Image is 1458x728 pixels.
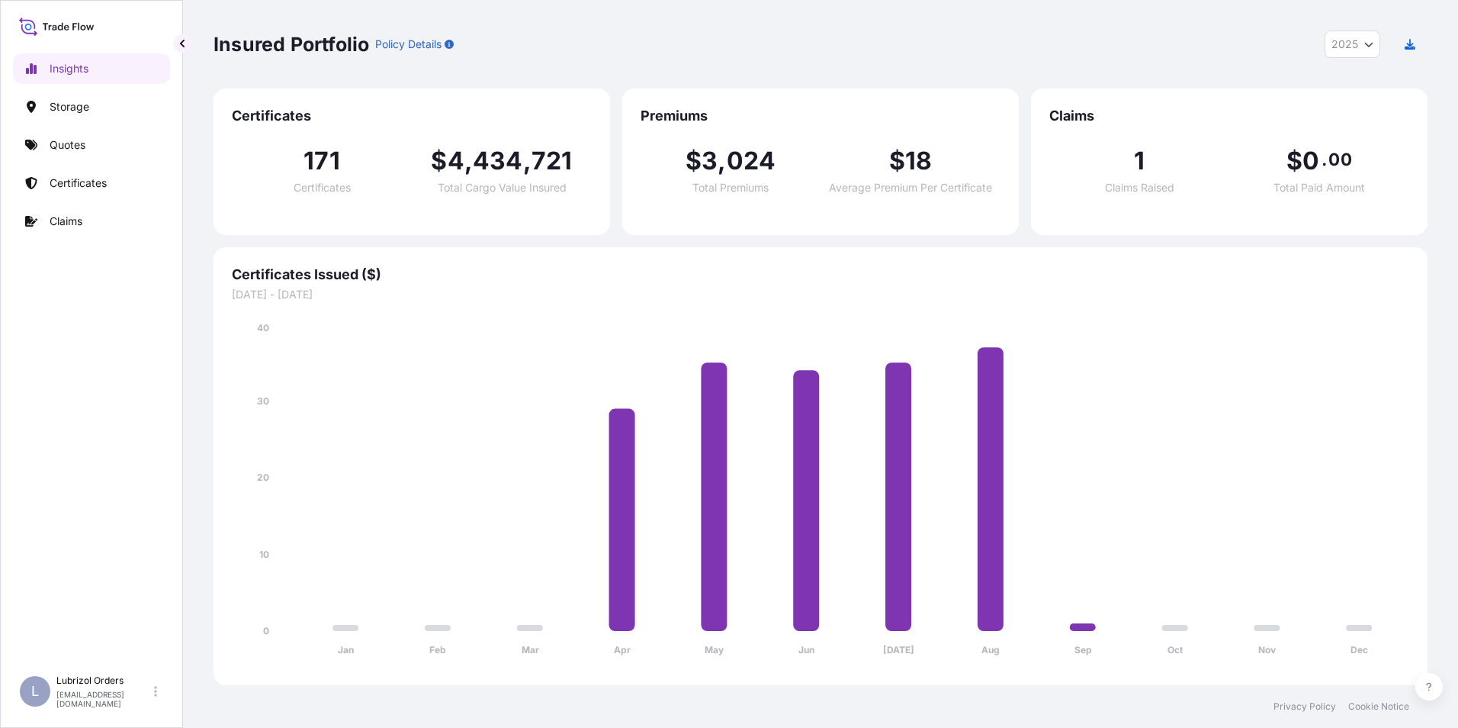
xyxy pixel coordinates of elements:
tspan: Dec [1350,644,1368,656]
tspan: 20 [257,472,269,483]
p: Policy Details [375,37,442,52]
a: Claims [13,206,170,237]
tspan: Jun [798,644,814,656]
tspan: Jan [338,644,354,656]
tspan: Oct [1167,644,1183,656]
span: 171 [303,149,340,173]
a: Privacy Policy [1273,701,1336,713]
tspan: Aug [981,644,1000,656]
p: Quotes [50,137,85,153]
span: 3 [702,149,718,173]
tspan: May [705,644,724,656]
span: $ [1286,149,1302,173]
span: , [464,149,473,173]
span: 1 [1134,149,1145,173]
span: Certificates [294,182,351,193]
span: 434 [473,149,523,173]
span: 0 [1302,149,1319,173]
span: , [718,149,726,173]
tspan: 40 [257,322,269,333]
p: Storage [50,99,89,114]
p: Insights [50,61,88,76]
tspan: Mar [522,644,539,656]
tspan: Sep [1074,644,1092,656]
span: Claims Raised [1105,182,1174,193]
span: Total Cargo Value Insured [438,182,567,193]
span: 00 [1328,153,1351,166]
p: Certificates [50,176,107,191]
tspan: Nov [1258,644,1277,656]
span: Average Premium Per Certificate [829,182,992,193]
p: [EMAIL_ADDRESS][DOMAIN_NAME] [56,690,151,708]
span: Claims [1049,107,1409,125]
a: Cookie Notice [1348,701,1409,713]
span: 721 [531,149,573,173]
span: Certificates [232,107,592,125]
tspan: 10 [259,549,269,560]
a: Storage [13,92,170,122]
tspan: 30 [257,395,269,407]
span: 4 [448,149,464,173]
tspan: Feb [429,644,446,656]
a: Insights [13,53,170,84]
span: $ [889,149,905,173]
p: Insured Portfolio [214,32,369,56]
span: L [31,684,39,699]
tspan: 0 [263,625,269,636]
span: $ [431,149,447,173]
span: 2025 [1331,37,1358,52]
span: [DATE] - [DATE] [232,287,1409,302]
a: Certificates [13,168,170,198]
tspan: Apr [614,644,631,656]
p: Lubrizol Orders [56,675,151,687]
span: Premiums [641,107,1000,125]
span: 024 [727,149,776,173]
span: . [1322,153,1327,166]
span: $ [686,149,702,173]
span: , [523,149,531,173]
p: Claims [50,214,82,229]
span: Certificates Issued ($) [232,266,1409,284]
tspan: [DATE] [883,644,914,656]
span: 18 [905,149,932,173]
a: Quotes [13,130,170,160]
span: Total Paid Amount [1273,182,1365,193]
button: Year Selector [1325,31,1380,58]
span: Total Premiums [692,182,769,193]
